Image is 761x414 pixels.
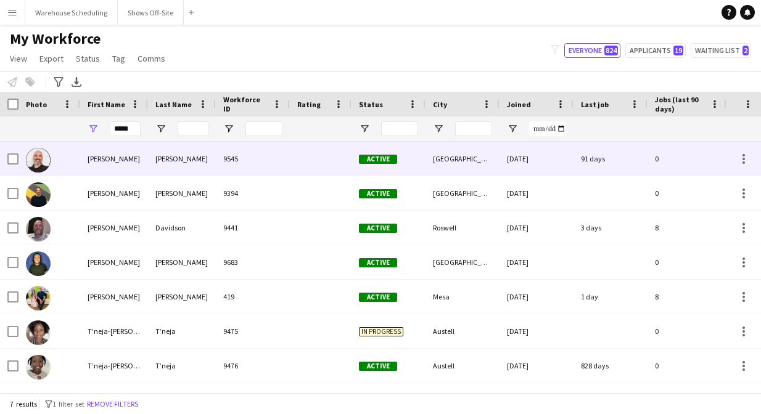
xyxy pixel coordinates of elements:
[5,51,32,67] a: View
[426,245,500,279] div: [GEOGRAPHIC_DATA]
[26,320,51,345] img: T’neja-Ari Scott T’neja
[648,245,728,279] div: 0
[84,397,141,411] button: Remove filters
[359,293,397,302] span: Active
[426,314,500,348] div: Austell
[216,142,290,176] div: 9545
[26,182,51,207] img: Scott Albert
[112,53,125,64] span: Tag
[500,314,574,348] div: [DATE]
[26,355,51,379] img: T’neja-Ari Scott T’neja
[574,349,648,383] div: 828 days
[507,100,531,109] span: Joined
[529,121,566,136] input: Joined Filter Input
[564,43,620,58] button: Everyone824
[148,245,216,279] div: [PERSON_NAME]
[80,245,148,279] div: [PERSON_NAME]
[107,51,130,67] a: Tag
[39,53,64,64] span: Export
[148,349,216,383] div: T’neja
[10,53,27,64] span: View
[648,280,728,314] div: 8
[216,211,290,245] div: 9441
[297,100,321,109] span: Rating
[359,327,403,336] span: In progress
[359,362,397,371] span: Active
[648,211,728,245] div: 8
[88,123,99,134] button: Open Filter Menu
[35,51,68,67] a: Export
[216,349,290,383] div: 9476
[507,123,518,134] button: Open Filter Menu
[88,100,125,109] span: First Name
[574,142,648,176] div: 91 days
[148,176,216,210] div: [PERSON_NAME]
[648,142,728,176] div: 0
[648,314,728,348] div: 0
[426,349,500,383] div: Austell
[381,121,418,136] input: Status Filter Input
[426,142,500,176] div: [GEOGRAPHIC_DATA]
[426,211,500,245] div: Roswell
[648,176,728,210] div: 0
[500,280,574,314] div: [DATE]
[245,121,282,136] input: Workforce ID Filter Input
[426,176,500,210] div: [GEOGRAPHIC_DATA]
[574,280,648,314] div: 1 day
[655,95,705,113] span: Jobs (last 90 days)
[155,100,192,109] span: Last Name
[359,258,397,267] span: Active
[148,142,216,176] div: [PERSON_NAME]
[80,314,148,348] div: T’neja-[PERSON_NAME]
[625,43,686,58] button: Applicants19
[455,121,492,136] input: City Filter Input
[80,176,148,210] div: [PERSON_NAME]
[691,43,751,58] button: Waiting list2
[10,30,101,48] span: My Workforce
[433,100,447,109] span: City
[500,211,574,245] div: [DATE]
[148,314,216,348] div: T’neja
[216,176,290,210] div: 9394
[51,75,66,89] app-action-btn: Advanced filters
[648,349,728,383] div: 0
[110,121,141,136] input: First Name Filter Input
[178,121,208,136] input: Last Name Filter Input
[500,142,574,176] div: [DATE]
[80,349,148,383] div: T’neja-[PERSON_NAME]
[433,123,444,134] button: Open Filter Menu
[118,1,184,25] button: Shows Off-Site
[500,349,574,383] div: [DATE]
[742,46,749,55] span: 2
[76,53,100,64] span: Status
[148,211,216,245] div: Davidson
[581,100,609,109] span: Last job
[216,314,290,348] div: 9475
[71,51,105,67] a: Status
[26,148,51,172] img: Cristopher Scott Carter
[223,123,234,134] button: Open Filter Menu
[426,280,500,314] div: Mesa
[80,211,148,245] div: [PERSON_NAME]
[500,245,574,279] div: [DATE]
[26,251,51,276] img: Scott Newman
[359,155,397,164] span: Active
[673,46,683,55] span: 19
[148,280,216,314] div: [PERSON_NAME]
[52,399,84,408] span: 1 filter set
[574,211,648,245] div: 3 days
[216,280,290,314] div: 419
[359,224,397,233] span: Active
[69,75,84,89] app-action-btn: Export XLSX
[359,123,370,134] button: Open Filter Menu
[155,123,167,134] button: Open Filter Menu
[80,142,148,176] div: [PERSON_NAME]
[80,280,148,314] div: [PERSON_NAME]
[26,100,47,109] span: Photo
[138,53,165,64] span: Comms
[223,95,268,113] span: Workforce ID
[604,46,618,55] span: 824
[359,189,397,198] span: Active
[25,1,118,25] button: Warehouse Scheduling
[26,286,51,310] img: Scott Williams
